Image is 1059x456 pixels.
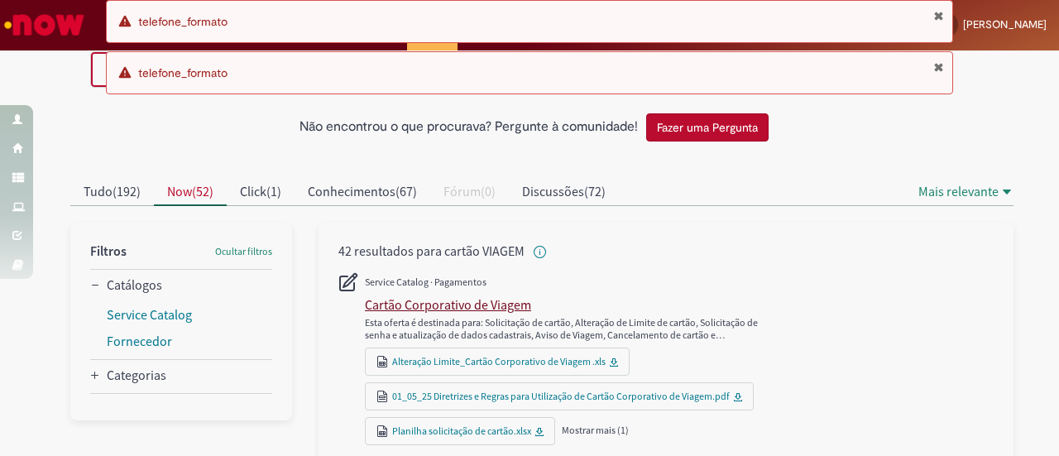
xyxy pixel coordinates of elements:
h2: Não encontrou o que procurava? Pergunte à comunidade! [299,120,638,135]
span: [PERSON_NAME] [963,17,1047,31]
button: Fechar Notificação [933,9,944,22]
button: Fazer uma Pergunta [646,113,769,142]
span: telefone_formato [138,65,228,80]
img: ServiceNow [2,8,87,41]
span: telefone_formato [138,14,228,29]
button: Fechar Notificação [933,60,944,74]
